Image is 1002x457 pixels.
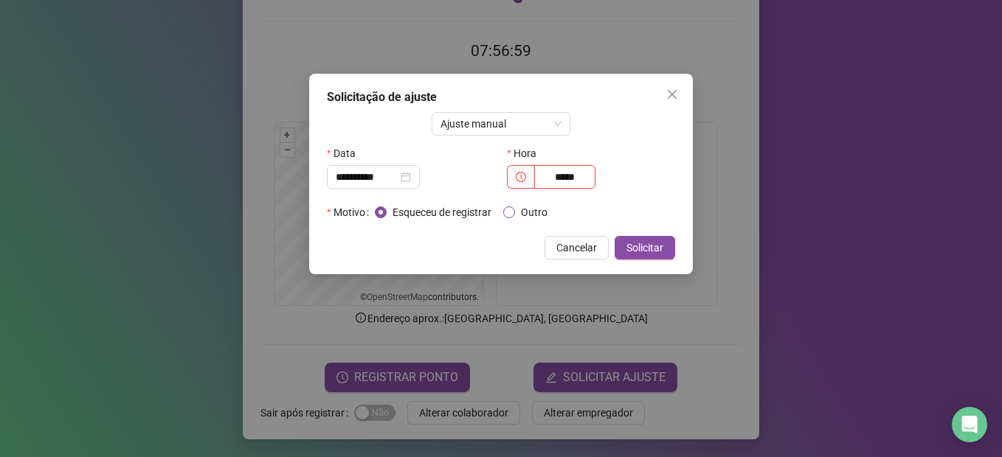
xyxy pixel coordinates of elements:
div: Solicitação de ajuste [327,88,675,106]
span: close [666,88,678,100]
span: clock-circle [516,172,526,182]
span: Outro [515,204,553,220]
button: Close [660,83,684,106]
span: Solicitar [626,240,663,256]
button: Cancelar [545,236,609,259]
span: Cancelar [556,240,597,256]
span: Ajuste manual [440,113,562,135]
label: Motivo [327,200,375,224]
div: Open Intercom Messenger [952,407,987,442]
label: Data [327,142,365,165]
span: Esqueceu de registrar [387,204,497,220]
label: Hora [507,142,546,165]
button: Solicitar [615,236,675,259]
